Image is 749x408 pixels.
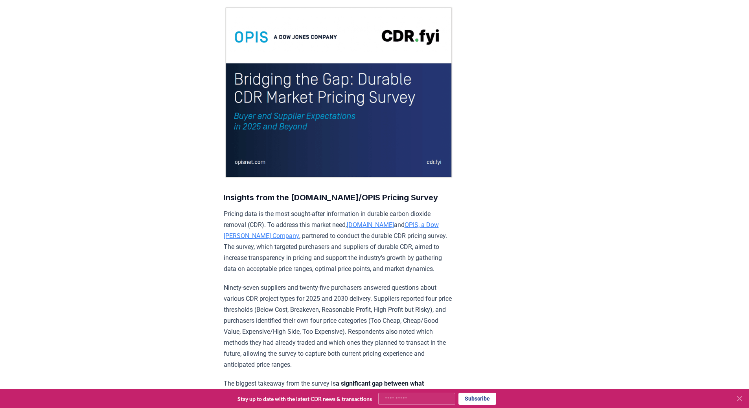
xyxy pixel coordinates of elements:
[347,221,394,229] a: [DOMAIN_NAME]
[224,6,454,179] img: blog post image
[224,193,438,202] strong: Insights from the [DOMAIN_NAME]/OPIS Pricing Survey
[224,221,439,240] a: OPIS, a Dow [PERSON_NAME] Company
[224,209,454,274] p: Pricing data is the most sought-after information in durable carbon dioxide removal (CDR). To add...
[224,282,454,370] p: Ninety-seven suppliers and twenty-five purchasers answered questions about various CDR project ty...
